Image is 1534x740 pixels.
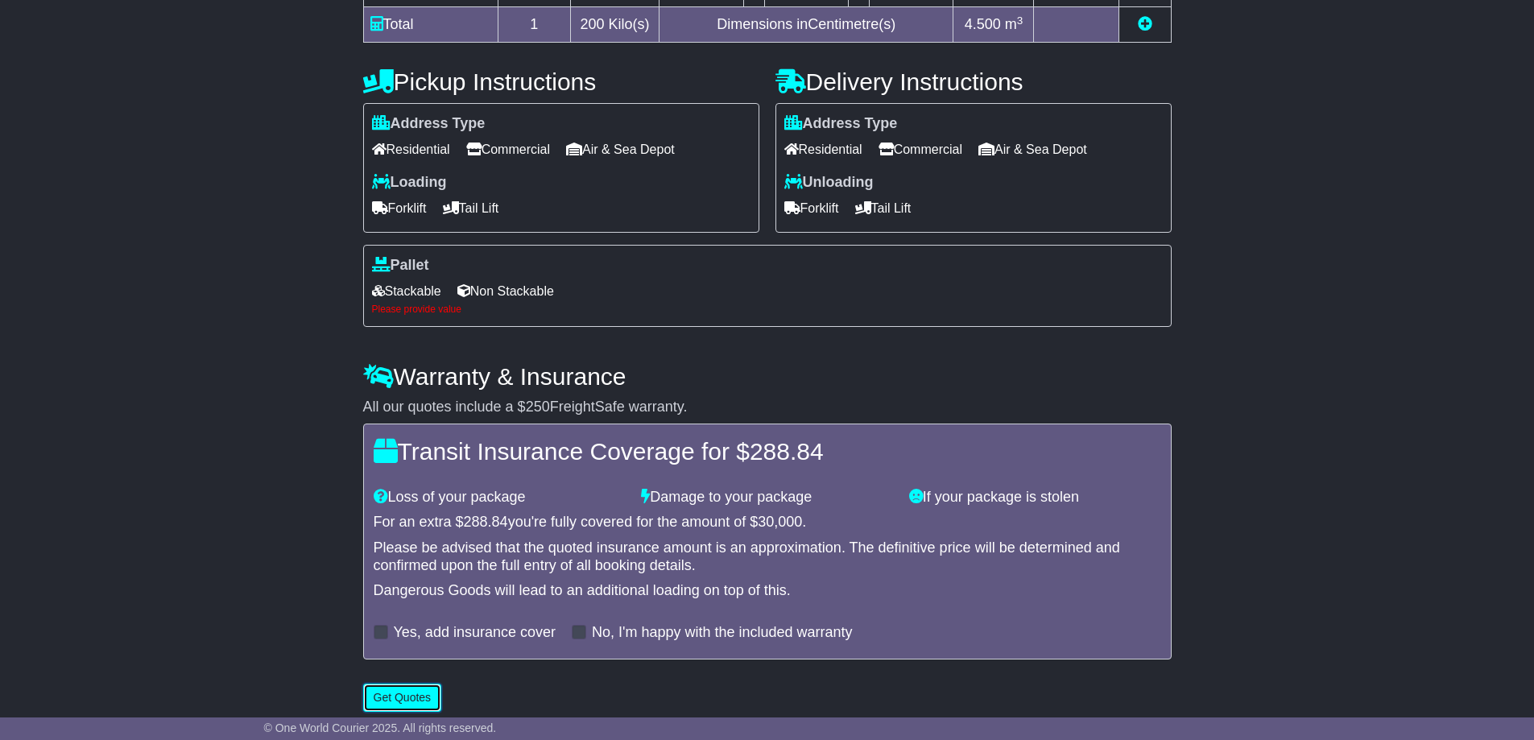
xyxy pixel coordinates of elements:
[374,582,1161,600] div: Dangerous Goods will lead to an additional loading on top of this.
[566,137,675,162] span: Air & Sea Depot
[374,438,1161,465] h4: Transit Insurance Coverage for $
[372,196,427,221] span: Forklift
[1017,14,1023,27] sup: 3
[784,115,898,133] label: Address Type
[372,115,486,133] label: Address Type
[1138,16,1152,32] a: Add new item
[366,489,634,506] div: Loss of your package
[457,279,554,304] span: Non Stackable
[363,363,1172,390] h4: Warranty & Insurance
[363,7,498,43] td: Total
[374,539,1161,574] div: Please be advised that the quoted insurance amount is an approximation. The definitive price will...
[571,7,659,43] td: Kilo(s)
[394,624,556,642] label: Yes, add insurance cover
[775,68,1172,95] h4: Delivery Instructions
[526,399,550,415] span: 250
[901,489,1169,506] div: If your package is stolen
[264,721,497,734] span: © One World Courier 2025. All rights reserved.
[784,196,839,221] span: Forklift
[372,174,447,192] label: Loading
[879,137,962,162] span: Commercial
[592,624,853,642] label: No, I'm happy with the included warranty
[784,137,862,162] span: Residential
[372,304,1163,315] div: Please provide value
[581,16,605,32] span: 200
[374,514,1161,531] div: For an extra $ you're fully covered for the amount of $ .
[758,514,802,530] span: 30,000
[466,137,550,162] span: Commercial
[784,174,874,192] label: Unloading
[965,16,1001,32] span: 4.500
[855,196,912,221] span: Tail Lift
[750,438,824,465] span: 288.84
[443,196,499,221] span: Tail Lift
[363,399,1172,416] div: All our quotes include a $ FreightSafe warranty.
[1005,16,1023,32] span: m
[498,7,571,43] td: 1
[363,684,442,712] button: Get Quotes
[372,279,441,304] span: Stackable
[372,257,429,275] label: Pallet
[372,137,450,162] span: Residential
[978,137,1087,162] span: Air & Sea Depot
[633,489,901,506] div: Damage to your package
[464,514,508,530] span: 288.84
[363,68,759,95] h4: Pickup Instructions
[659,7,953,43] td: Dimensions in Centimetre(s)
